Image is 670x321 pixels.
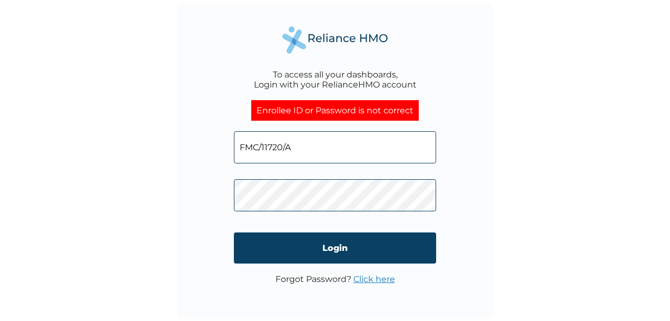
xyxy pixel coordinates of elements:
img: Reliance Health's Logo [282,26,388,53]
p: Forgot Password? [275,274,395,284]
input: Login [234,232,436,264]
div: Enrollee ID or Password is not correct [251,100,419,121]
a: Click here [353,274,395,284]
div: To access all your dashboards, Login with your RelianceHMO account [254,70,417,90]
input: Email address or HMO ID [234,131,436,163]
